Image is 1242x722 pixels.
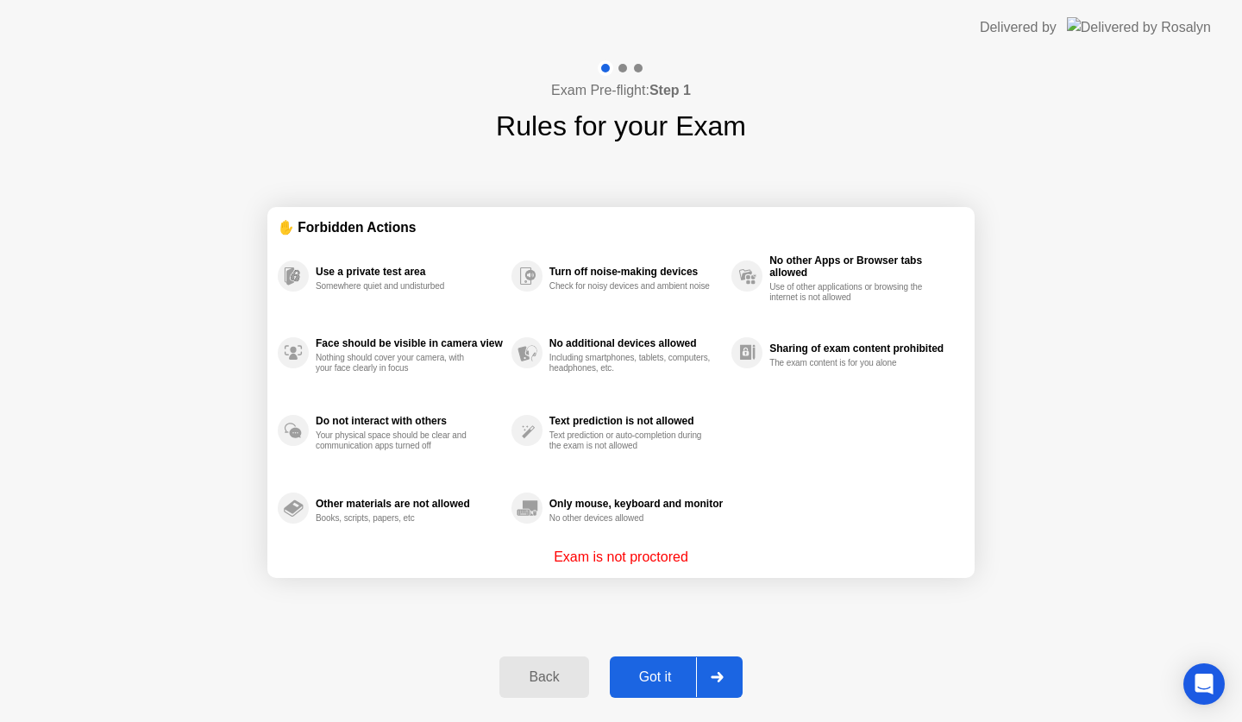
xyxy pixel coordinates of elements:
[316,415,503,427] div: Do not interact with others
[769,282,932,303] div: Use of other applications or browsing the internet is not allowed
[316,266,503,278] div: Use a private test area
[499,656,588,698] button: Back
[505,669,583,685] div: Back
[316,498,503,510] div: Other materials are not allowed
[549,281,712,292] div: Check for noisy devices and ambient noise
[316,513,479,524] div: Books, scripts, papers, etc
[769,342,956,355] div: Sharing of exam content prohibited
[549,498,723,510] div: Only mouse, keyboard and monitor
[769,358,932,368] div: The exam content is for you alone
[549,513,712,524] div: No other devices allowed
[549,430,712,451] div: Text prediction or auto-completion during the exam is not allowed
[316,430,479,451] div: Your physical space should be clear and communication apps turned off
[549,266,723,278] div: Turn off noise-making devices
[549,353,712,374] div: Including smartphones, tablets, computers, headphones, etc.
[615,669,696,685] div: Got it
[554,547,688,568] p: Exam is not proctored
[1067,17,1211,37] img: Delivered by Rosalyn
[496,105,746,147] h1: Rules for your Exam
[610,656,743,698] button: Got it
[549,337,723,349] div: No additional devices allowed
[649,83,691,97] b: Step 1
[316,353,479,374] div: Nothing should cover your camera, with your face clearly in focus
[316,337,503,349] div: Face should be visible in camera view
[316,281,479,292] div: Somewhere quiet and undisturbed
[549,415,723,427] div: Text prediction is not allowed
[278,217,964,237] div: ✋ Forbidden Actions
[1183,663,1225,705] div: Open Intercom Messenger
[551,80,691,101] h4: Exam Pre-flight:
[980,17,1057,38] div: Delivered by
[769,254,956,279] div: No other Apps or Browser tabs allowed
